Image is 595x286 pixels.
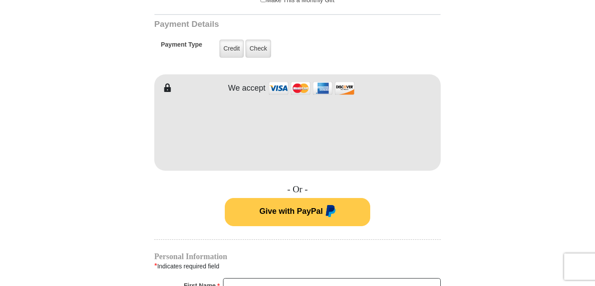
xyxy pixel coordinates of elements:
[245,40,271,58] label: Check
[154,253,441,260] h4: Personal Information
[154,184,441,195] h4: - Or -
[268,79,356,98] img: credit cards accepted
[154,260,441,272] div: Indicates required field
[225,198,370,226] button: Give with PayPal
[219,40,244,58] label: Credit
[161,41,202,53] h5: Payment Type
[259,207,323,216] span: Give with PayPal
[228,84,266,93] h4: We accept
[154,19,379,29] h3: Payment Details
[323,205,336,219] img: paypal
